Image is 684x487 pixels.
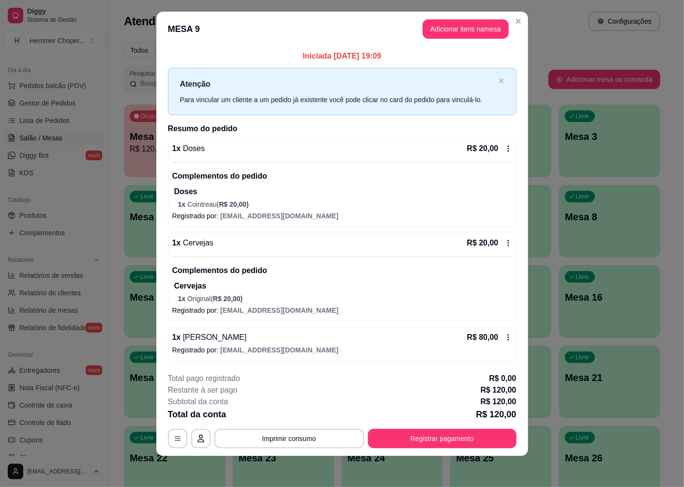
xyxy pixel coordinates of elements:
p: Registrado por: [172,211,512,221]
p: Restante à ser pago [168,384,238,396]
span: Doses [181,144,205,152]
p: Original ( [178,294,512,304]
button: Close [511,14,526,29]
span: [EMAIL_ADDRESS][DOMAIN_NAME] [220,306,338,314]
p: Total pago registrado [168,373,240,384]
p: R$ 0,00 [489,373,516,384]
p: R$ 120,00 [481,396,517,408]
h2: Resumo do pedido [168,123,517,135]
p: Registrado por: [172,305,512,315]
p: R$ 120,00 [481,384,517,396]
button: close [499,78,504,84]
p: Doses [174,186,512,198]
p: R$ 20,00 [467,143,499,154]
p: Iniciada [DATE] 19:09 [168,50,517,62]
p: Atenção [180,78,495,90]
p: Complementos do pedido [172,170,512,182]
p: 1 x [172,143,205,154]
p: Complementos do pedido [172,265,512,276]
span: [EMAIL_ADDRESS][DOMAIN_NAME] [220,346,338,354]
p: Cointreau ( [178,199,512,209]
p: Registrado por: [172,345,512,355]
button: Registrar pagamento [368,429,517,448]
span: [EMAIL_ADDRESS][DOMAIN_NAME] [220,212,338,220]
div: Para vincular um cliente a um pedido já existente você pode clicar no card do pedido para vinculá... [180,94,495,105]
header: MESA 9 [156,12,528,46]
p: R$ 20,00 [467,237,499,249]
span: 1 x [178,200,187,208]
p: R$ 80,00 [467,332,499,343]
p: R$ 120,00 [476,408,516,421]
span: Cervejas [181,239,213,247]
p: Subtotal da conta [168,396,228,408]
button: Adicionar itens namesa [423,19,509,39]
p: 1 x [172,332,247,343]
p: Cervejas [174,280,512,292]
button: Imprimir consumo [214,429,364,448]
span: 1 x [178,295,187,303]
span: R$ 20,00 ) [213,295,243,303]
p: 1 x [172,237,213,249]
span: [PERSON_NAME] [181,333,246,341]
p: Total da conta [168,408,227,421]
span: R$ 20,00 ) [219,200,249,208]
